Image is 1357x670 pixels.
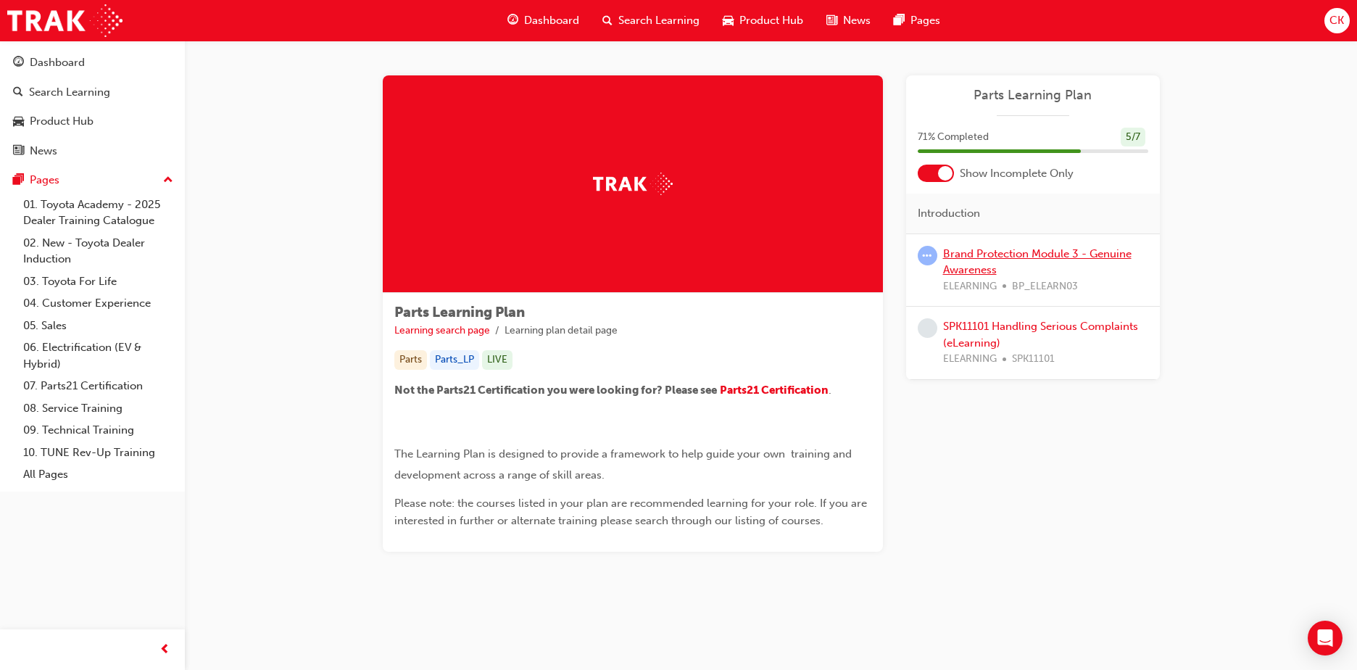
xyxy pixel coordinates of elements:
[394,384,717,397] span: Not the Parts21 Certification you were looking for? Please see
[394,304,525,320] span: Parts Learning Plan
[6,167,179,194] button: Pages
[17,463,179,486] a: All Pages
[6,108,179,135] a: Product Hub
[17,270,179,293] a: 03. Toyota For Life
[943,351,997,368] span: ELEARNING
[6,46,179,167] button: DashboardSearch LearningProduct HubNews
[943,320,1138,350] a: SPK11101 Handling Serious Complaints (eLearning)
[602,12,613,30] span: search-icon
[394,447,855,481] span: The Learning Plan is designed to provide a framework to help guide your own training and developm...
[13,86,23,99] span: search-icon
[13,115,24,128] span: car-icon
[894,12,905,30] span: pages-icon
[163,171,173,190] span: up-icon
[1308,621,1343,655] div: Open Intercom Messenger
[394,497,870,527] span: Please note: the courses listed in your plan are recommended learning for your role. If you are i...
[430,350,479,370] div: Parts_LP
[815,6,882,36] a: news-iconNews
[711,6,815,36] a: car-iconProduct Hub
[7,4,123,37] img: Trak
[882,6,952,36] a: pages-iconPages
[505,323,618,339] li: Learning plan detail page
[17,419,179,442] a: 09. Technical Training
[17,194,179,232] a: 01. Toyota Academy - 2025 Dealer Training Catalogue
[1121,128,1145,147] div: 5 / 7
[29,84,110,101] div: Search Learning
[943,247,1132,277] a: Brand Protection Module 3 - Genuine Awareness
[6,49,179,76] a: Dashboard
[30,172,59,189] div: Pages
[159,641,170,659] span: prev-icon
[1012,351,1055,368] span: SPK11101
[17,375,179,397] a: 07. Parts21 Certification
[960,165,1074,182] span: Show Incomplete Only
[17,232,179,270] a: 02. New - Toyota Dealer Induction
[918,129,989,146] span: 71 % Completed
[30,143,57,160] div: News
[17,292,179,315] a: 04. Customer Experience
[918,205,980,222] span: Introduction
[829,384,831,397] span: .
[723,12,734,30] span: car-icon
[1329,12,1344,29] span: CK
[17,336,179,375] a: 06. Electrification (EV & Hybrid)
[1012,278,1078,295] span: BP_ELEARN03
[943,278,997,295] span: ELEARNING
[30,54,85,71] div: Dashboard
[13,145,24,158] span: news-icon
[17,315,179,337] a: 05. Sales
[6,138,179,165] a: News
[1324,8,1350,33] button: CK
[618,12,700,29] span: Search Learning
[910,12,940,29] span: Pages
[918,318,937,338] span: learningRecordVerb_NONE-icon
[593,173,673,195] img: Trak
[918,246,937,265] span: learningRecordVerb_ATTEMPT-icon
[918,87,1148,104] a: Parts Learning Plan
[13,174,24,187] span: pages-icon
[720,384,829,397] a: Parts21 Certification
[394,350,427,370] div: Parts
[6,79,179,106] a: Search Learning
[394,324,490,336] a: Learning search page
[30,113,94,130] div: Product Hub
[739,12,803,29] span: Product Hub
[496,6,591,36] a: guage-iconDashboard
[826,12,837,30] span: news-icon
[482,350,512,370] div: LIVE
[507,12,518,30] span: guage-icon
[843,12,871,29] span: News
[524,12,579,29] span: Dashboard
[591,6,711,36] a: search-iconSearch Learning
[17,397,179,420] a: 08. Service Training
[13,57,24,70] span: guage-icon
[17,442,179,464] a: 10. TUNE Rev-Up Training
